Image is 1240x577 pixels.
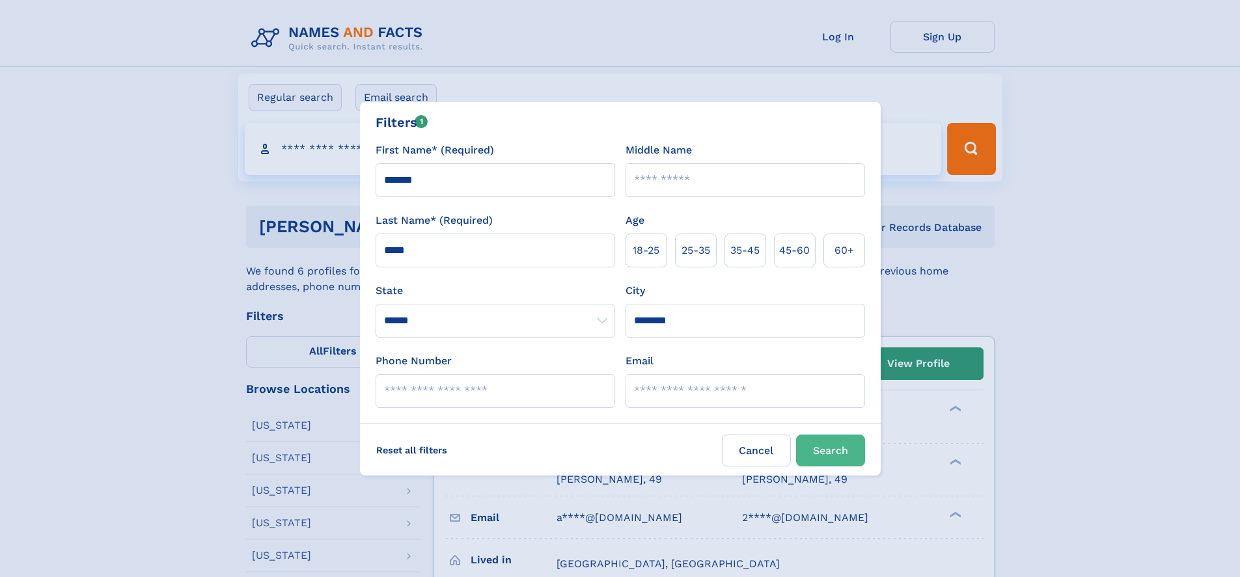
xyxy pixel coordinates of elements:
[779,243,810,258] span: 45‑60
[376,142,494,158] label: First Name* (Required)
[633,243,659,258] span: 18‑25
[376,353,452,369] label: Phone Number
[626,353,654,369] label: Email
[796,435,865,466] button: Search
[368,435,456,466] label: Reset all filters
[626,283,645,299] label: City
[376,283,615,299] label: State
[682,243,710,258] span: 25‑35
[376,113,428,132] div: Filters
[376,213,493,228] label: Last Name* (Required)
[834,243,854,258] span: 60+
[626,213,644,228] label: Age
[626,142,692,158] label: Middle Name
[730,243,760,258] span: 35‑45
[722,435,791,466] label: Cancel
